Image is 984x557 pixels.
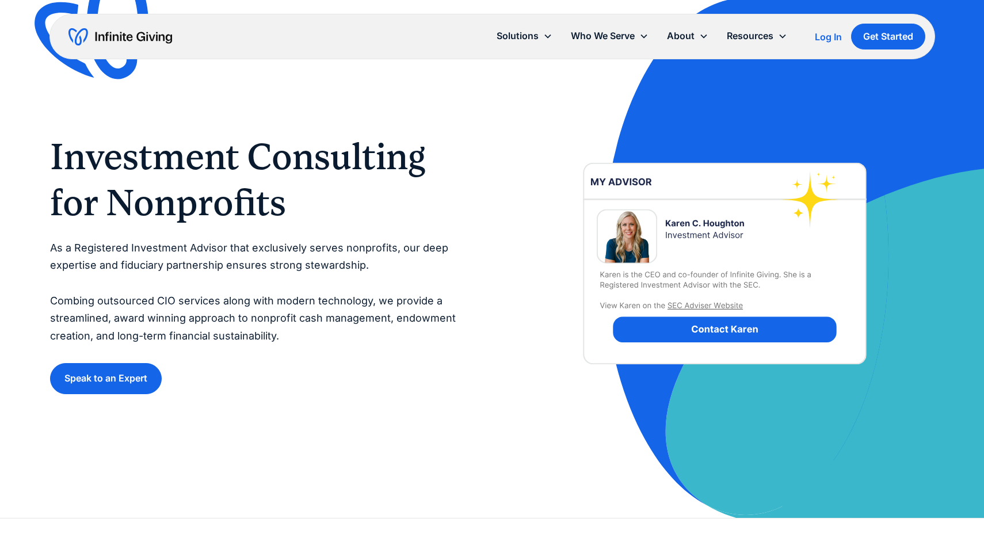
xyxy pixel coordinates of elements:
img: investment-advisor-nonprofit-financial [571,110,879,417]
a: Get Started [851,24,925,49]
div: Log In [815,32,842,41]
div: Who We Serve [571,28,635,44]
p: As a Registered Investment Advisor that exclusively serves nonprofits, our deep expertise and fid... [50,239,469,345]
div: Resources [718,24,796,48]
a: home [68,28,172,46]
div: About [667,28,695,44]
a: Log In [815,30,842,44]
div: Resources [727,28,773,44]
div: About [658,24,718,48]
div: Solutions [487,24,562,48]
div: Solutions [497,28,539,44]
a: Speak to an Expert [50,363,162,394]
div: Who We Serve [562,24,658,48]
h1: Investment Consulting for Nonprofits [50,133,469,226]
